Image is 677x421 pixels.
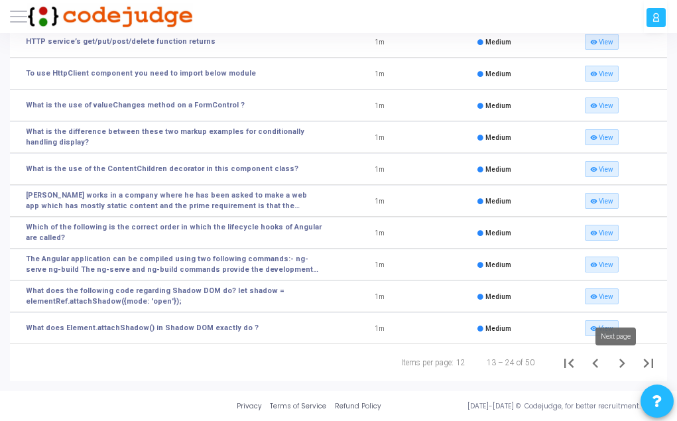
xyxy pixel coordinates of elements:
div: [DATE]-[DATE] © Codejudge, for better recruitment. [381,401,667,411]
a: visibilityView [585,288,619,304]
a: visibilityView [585,257,619,272]
td: 1m [322,217,437,249]
td: 1m [322,280,437,312]
i: visibility [590,166,597,172]
img: logo [27,3,193,30]
a: Which of the following is the correct order in which the lifecycle hooks of Angular are called? [26,222,322,244]
i: visibility [590,102,597,109]
i: visibility [590,261,597,268]
a: visibilityView [585,34,619,50]
div: Medium [477,292,511,302]
td: 1m [322,249,437,280]
td: 1m [322,26,437,58]
button: Previous page [582,349,609,376]
div: Medium [477,196,511,206]
div: Medium [477,37,511,47]
a: Terms of Service [270,401,326,411]
div: Medium [477,324,511,333]
a: visibilityView [585,129,619,145]
td: 1m [322,312,437,344]
button: Last page [635,349,662,376]
a: HTTP service’s get/put/post/delete function returns [26,36,215,48]
a: visibilityView [585,225,619,241]
a: visibilityView [585,320,619,336]
i: visibility [590,134,597,141]
td: 1m [322,153,437,185]
div: Medium [477,69,511,79]
a: To use HttpClient component you need to import below module [26,68,256,80]
button: Next page [609,349,635,376]
a: visibilityView [585,97,619,113]
i: visibility [590,198,597,204]
a: visibilityView [585,66,619,82]
i: visibility [590,229,597,236]
i: visibility [590,70,597,77]
div: Medium [477,133,511,143]
div: Items per page: [401,357,454,369]
div: Medium [477,164,511,174]
a: What does the following code regarding Shadow DOM do? let shadow = elementRef.attachShadow({mode:... [26,286,322,308]
div: 12 [456,357,465,369]
a: What is the use of valueChanges method on a FormControl ? [26,100,245,111]
a: visibilityView [585,161,619,177]
td: 1m [322,90,437,121]
div: Medium [477,260,511,270]
div: Medium [477,228,511,238]
div: Next page [595,328,636,345]
td: 1m [322,58,437,90]
td: 1m [322,121,437,153]
a: visibilityView [585,193,619,209]
a: What is the difference between these two markup examples for conditionally handling display? [26,127,322,149]
a: What does Element.attachShadow() in Shadow DOM exactly do ? [26,323,259,334]
div: 13 – 24 of 50 [487,357,534,369]
a: The Angular application can be compiled using two following commands:- ng-serve ng-build The ng-s... [26,254,322,276]
a: Refund Policy [335,401,381,411]
a: What is the use of the ContentChildren decorator in this component class? [26,164,298,175]
a: Privacy [237,401,262,411]
td: 1m [322,185,437,217]
i: visibility [590,293,597,300]
i: visibility [590,38,597,45]
div: Medium [477,101,511,111]
button: First page [556,349,582,376]
a: [PERSON_NAME] works in a company where he has been asked to make a web app which has mostly stati... [26,190,322,212]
